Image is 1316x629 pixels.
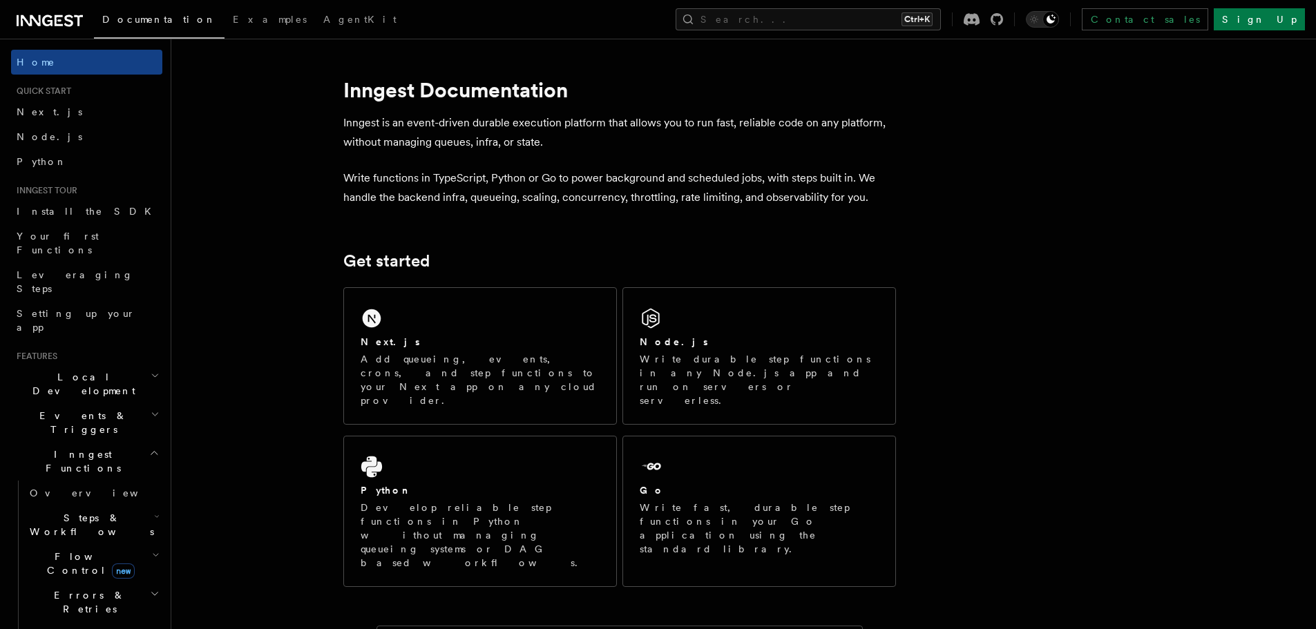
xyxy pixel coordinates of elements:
[11,262,162,301] a: Leveraging Steps
[640,352,879,407] p: Write durable step functions in any Node.js app and run on servers or serverless.
[676,8,941,30] button: Search...Ctrl+K
[24,583,162,621] button: Errors & Retries
[640,501,879,556] p: Write fast, durable step functions in your Go application using the standard library.
[11,99,162,124] a: Next.js
[343,251,430,271] a: Get started
[11,365,162,403] button: Local Development
[361,335,420,349] h2: Next.js
[24,544,162,583] button: Flow Controlnew
[102,14,216,25] span: Documentation
[902,12,933,26] kbd: Ctrl+K
[622,436,896,587] a: GoWrite fast, durable step functions in your Go application using the standard library.
[361,352,600,407] p: Add queueing, events, crons, and step functions to your Next app on any cloud provider.
[94,4,225,39] a: Documentation
[17,206,160,217] span: Install the SDK
[17,131,82,142] span: Node.js
[11,409,151,436] span: Events & Triggers
[1214,8,1305,30] a: Sign Up
[323,14,397,25] span: AgentKit
[11,370,151,398] span: Local Development
[233,14,307,25] span: Examples
[11,447,149,475] span: Inngest Functions
[343,77,896,102] h1: Inngest Documentation
[225,4,315,37] a: Examples
[343,113,896,152] p: Inngest is an event-driven durable execution platform that allows you to run fast, reliable code ...
[11,351,57,362] span: Features
[343,168,896,207] p: Write functions in TypeScript, Python or Go to power background and scheduled jobs, with steps bu...
[11,199,162,224] a: Install the SDK
[343,287,617,425] a: Next.jsAdd queueing, events, crons, and step functions to your Next app on any cloud provider.
[24,588,150,616] span: Errors & Retries
[11,442,162,481] button: Inngest Functions
[11,185,77,196] span: Inngest tour
[11,301,162,340] a: Setting up your app
[24,481,162,505] a: Overview
[315,4,405,37] a: AgentKit
[112,563,135,579] span: new
[17,156,67,167] span: Python
[361,501,600,570] p: Develop reliable step functions in Python without managing queueing systems or DAG based workflows.
[17,106,82,117] span: Next.js
[17,231,99,255] span: Your first Functions
[1082,8,1208,30] a: Contact sales
[24,550,152,577] span: Flow Control
[622,287,896,425] a: Node.jsWrite durable step functions in any Node.js app and run on servers or serverless.
[17,269,133,294] span: Leveraging Steps
[361,483,412,497] h2: Python
[11,86,71,97] span: Quick start
[640,335,708,349] h2: Node.js
[17,55,55,69] span: Home
[640,483,665,497] h2: Go
[11,224,162,262] a: Your first Functions
[11,149,162,174] a: Python
[17,308,135,333] span: Setting up your app
[1026,11,1059,28] button: Toggle dark mode
[24,505,162,544] button: Steps & Workflows
[343,436,617,587] a: PythonDevelop reliable step functions in Python without managing queueing systems or DAG based wo...
[11,124,162,149] a: Node.js
[11,403,162,442] button: Events & Triggers
[24,511,154,539] span: Steps & Workflows
[30,487,172,499] span: Overview
[11,50,162,75] a: Home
